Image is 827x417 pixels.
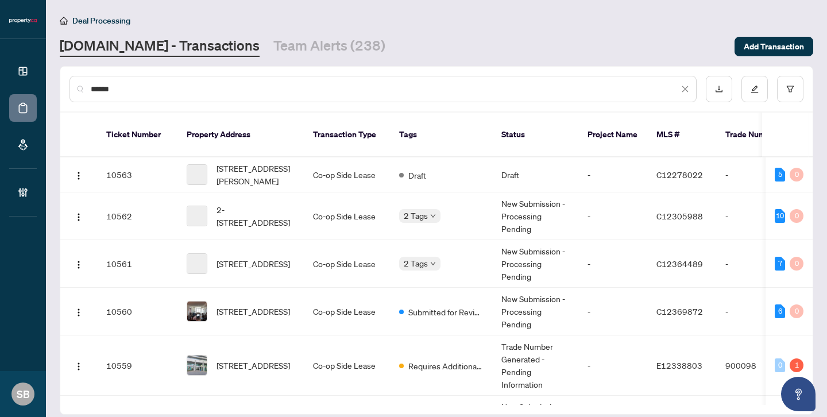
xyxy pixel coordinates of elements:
[656,169,703,180] span: C12278022
[304,288,390,335] td: Co-op Side Lease
[775,358,785,372] div: 0
[217,257,290,270] span: [STREET_ADDRESS]
[735,37,813,56] button: Add Transaction
[716,240,797,288] td: -
[777,76,803,102] button: filter
[69,165,88,184] button: Logo
[187,302,207,321] img: thumbnail-img
[790,358,803,372] div: 1
[656,258,703,269] span: C12364489
[9,17,37,24] img: logo
[97,192,177,240] td: 10562
[97,113,177,157] th: Ticket Number
[492,335,578,396] td: Trade Number Generated - Pending Information
[304,335,390,396] td: Co-op Side Lease
[751,85,759,93] span: edit
[69,207,88,225] button: Logo
[744,37,804,56] span: Add Transaction
[390,113,492,157] th: Tags
[304,240,390,288] td: Co-op Side Lease
[656,306,703,316] span: C12369872
[69,302,88,321] button: Logo
[775,304,785,318] div: 6
[775,209,785,223] div: 10
[304,113,390,157] th: Transaction Type
[97,288,177,335] td: 10560
[578,240,647,288] td: -
[60,36,260,57] a: [DOMAIN_NAME] - Transactions
[404,257,428,270] span: 2 Tags
[578,192,647,240] td: -
[578,335,647,396] td: -
[217,305,290,318] span: [STREET_ADDRESS]
[578,157,647,192] td: -
[775,257,785,271] div: 7
[790,257,803,271] div: 0
[430,213,436,219] span: down
[217,359,290,372] span: [STREET_ADDRESS]
[790,168,803,182] div: 0
[656,360,702,370] span: E12338803
[74,362,83,371] img: Logo
[97,335,177,396] td: 10559
[17,386,30,402] span: SB
[578,288,647,335] td: -
[492,240,578,288] td: New Submission - Processing Pending
[492,157,578,192] td: Draft
[716,157,797,192] td: -
[217,203,295,229] span: 2-[STREET_ADDRESS]
[790,209,803,223] div: 0
[408,306,483,318] span: Submitted for Review
[430,261,436,267] span: down
[681,85,689,93] span: close
[69,356,88,374] button: Logo
[304,192,390,240] td: Co-op Side Lease
[716,335,797,396] td: 900098
[716,113,797,157] th: Trade Number
[187,356,207,375] img: thumbnail-img
[706,76,732,102] button: download
[304,157,390,192] td: Co-op Side Lease
[492,192,578,240] td: New Submission - Processing Pending
[492,113,578,157] th: Status
[97,240,177,288] td: 10561
[72,16,130,26] span: Deal Processing
[74,213,83,222] img: Logo
[716,192,797,240] td: -
[715,85,723,93] span: download
[781,377,816,411] button: Open asap
[74,260,83,269] img: Logo
[716,288,797,335] td: -
[408,360,483,372] span: Requires Additional Docs
[647,113,716,157] th: MLS #
[741,76,768,102] button: edit
[74,308,83,317] img: Logo
[69,254,88,273] button: Logo
[492,288,578,335] td: New Submission - Processing Pending
[790,304,803,318] div: 0
[273,36,385,57] a: Team Alerts (238)
[578,113,647,157] th: Project Name
[177,113,304,157] th: Property Address
[97,157,177,192] td: 10563
[775,168,785,182] div: 5
[60,17,68,25] span: home
[408,169,426,182] span: Draft
[74,171,83,180] img: Logo
[656,211,703,221] span: C12305988
[217,162,295,187] span: [STREET_ADDRESS][PERSON_NAME]
[404,209,428,222] span: 2 Tags
[786,85,794,93] span: filter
